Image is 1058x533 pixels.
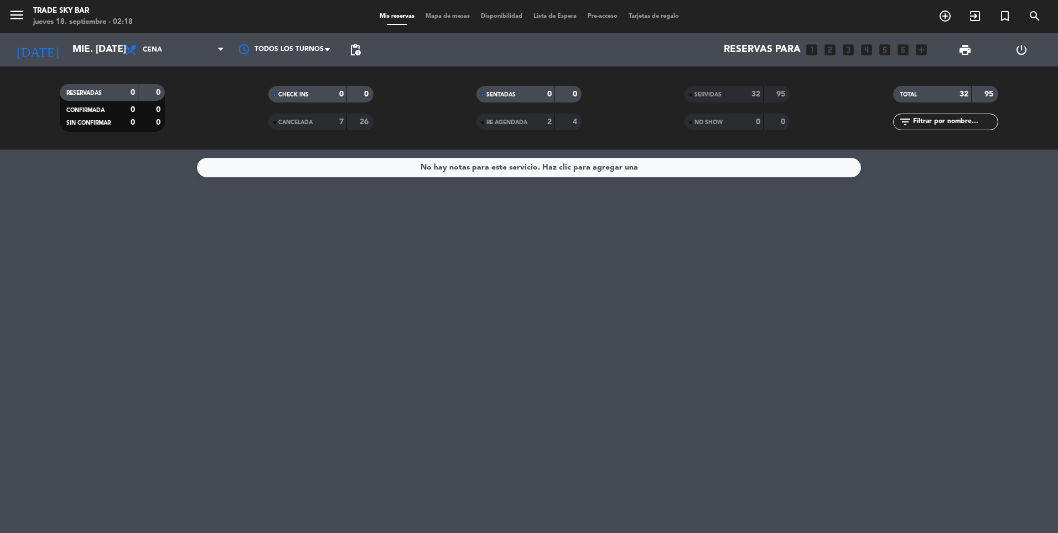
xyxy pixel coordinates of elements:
[547,90,552,98] strong: 0
[66,107,105,113] span: CONFIRMADA
[805,43,819,57] i: looks_one
[694,120,723,125] span: NO SHOW
[938,9,952,23] i: add_circle_outline
[420,13,475,19] span: Mapa de mesas
[751,90,760,98] strong: 32
[131,106,135,114] strong: 0
[823,43,837,57] i: looks_two
[156,119,163,126] strong: 0
[573,118,579,126] strong: 4
[781,118,787,126] strong: 0
[993,33,1050,66] div: LOG OUT
[486,120,527,125] span: RE AGENDADA
[998,9,1012,23] i: turned_in_not
[360,118,371,126] strong: 26
[878,43,892,57] i: looks_5
[694,92,722,98] span: SERVIDAS
[623,13,684,19] span: Tarjetas de regalo
[841,43,855,57] i: looks_3
[984,90,995,98] strong: 95
[475,13,528,19] span: Disponibilidad
[8,7,25,27] button: menu
[582,13,623,19] span: Pre-acceso
[156,89,163,96] strong: 0
[1028,9,1041,23] i: search
[547,118,552,126] strong: 2
[156,106,163,114] strong: 0
[960,90,968,98] strong: 32
[486,92,516,98] span: SENTADAS
[374,13,420,19] span: Mis reservas
[573,90,579,98] strong: 0
[899,115,912,129] i: filter_list
[339,90,344,98] strong: 0
[131,89,135,96] strong: 0
[278,120,313,125] span: CANCELADA
[66,90,102,96] span: RESERVADAS
[896,43,910,57] i: looks_6
[756,118,760,126] strong: 0
[33,17,133,28] div: jueves 18. septiembre - 02:18
[914,43,929,57] i: add_box
[349,43,362,57] span: pending_actions
[421,161,638,174] div: No hay notas para este servicio. Haz clic para agregar una
[8,7,25,23] i: menu
[912,116,998,128] input: Filtrar por nombre...
[143,46,162,54] span: Cena
[968,9,982,23] i: exit_to_app
[859,43,874,57] i: looks_4
[131,119,135,126] strong: 0
[66,120,111,126] span: SIN CONFIRMAR
[528,13,582,19] span: Lista de Espera
[8,38,67,62] i: [DATE]
[364,90,371,98] strong: 0
[103,43,116,57] i: arrow_drop_down
[724,44,801,55] span: Reservas para
[1015,43,1028,57] i: power_settings_new
[900,92,917,98] span: TOTAL
[33,6,133,17] div: Trade Sky Bar
[958,43,972,57] span: print
[339,118,344,126] strong: 7
[278,92,309,98] span: CHECK INS
[776,90,787,98] strong: 95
